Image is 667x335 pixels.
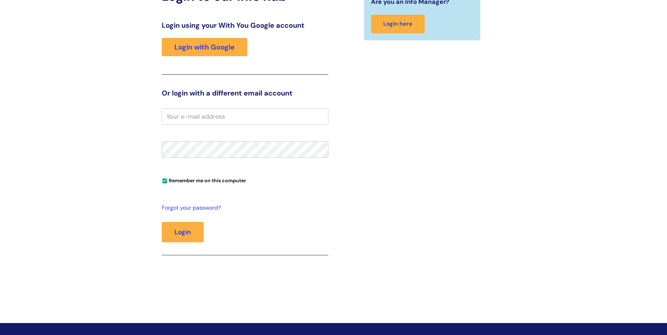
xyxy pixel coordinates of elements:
a: Login with Google [162,38,247,56]
a: Forgot your password? [162,203,325,213]
label: Remember me on this computer [162,176,246,184]
input: Remember me on this computer [162,179,167,183]
div: You can uncheck this option if you're logging in from a shared device [162,175,328,186]
a: Login here [371,15,425,33]
h3: Or login with a different email account [162,89,328,97]
button: Login [162,222,204,242]
h3: Login using your With You Google account [162,21,328,29]
input: Your e-mail address [162,109,328,125]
